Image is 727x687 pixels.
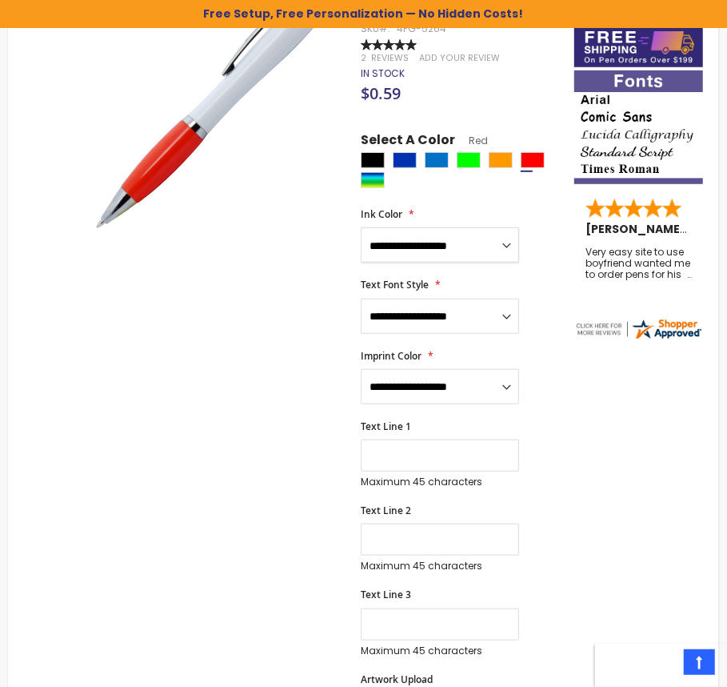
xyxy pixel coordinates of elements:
div: 100% [361,39,417,50]
div: Availability [361,67,405,80]
span: Ink Color [361,207,402,221]
a: 4pens.com certificate URL [574,331,703,344]
span: Imprint Color [361,349,421,363]
span: Select A Color [361,131,455,153]
div: Lime Green [457,152,481,168]
div: Black [361,152,385,168]
p: Maximum 45 characters [361,476,519,488]
div: Blue Light [425,152,449,168]
span: Reviews [371,52,409,64]
a: Add Your Review [419,52,500,64]
img: Free shipping on orders over $199 [574,26,703,68]
a: 2 Reviews [361,52,411,64]
span: Artwork Upload [361,673,433,686]
div: Assorted [361,172,385,188]
div: Red [521,152,545,168]
iframe: Google Customer Reviews [595,644,727,687]
p: Maximum 45 characters [361,645,519,657]
div: 4PG-5264 [397,22,446,35]
span: $0.59 [361,82,401,104]
img: 4pens.com widget logo [574,317,703,341]
strong: SKU [361,22,390,35]
div: Very easy site to use boyfriend wanted me to order pens for his business [585,247,692,281]
span: Red [455,134,488,147]
span: Text Line 1 [361,420,411,433]
span: 2 [361,52,366,64]
span: Text Font Style [361,278,429,291]
span: [PERSON_NAME] [585,221,691,237]
img: font-personalization-examples [574,70,703,183]
span: Text Line 3 [361,588,411,601]
div: Blue [393,152,417,168]
p: Maximum 45 characters [361,560,519,572]
span: In stock [361,66,405,80]
span: Text Line 2 [361,504,411,517]
div: Orange [489,152,513,168]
